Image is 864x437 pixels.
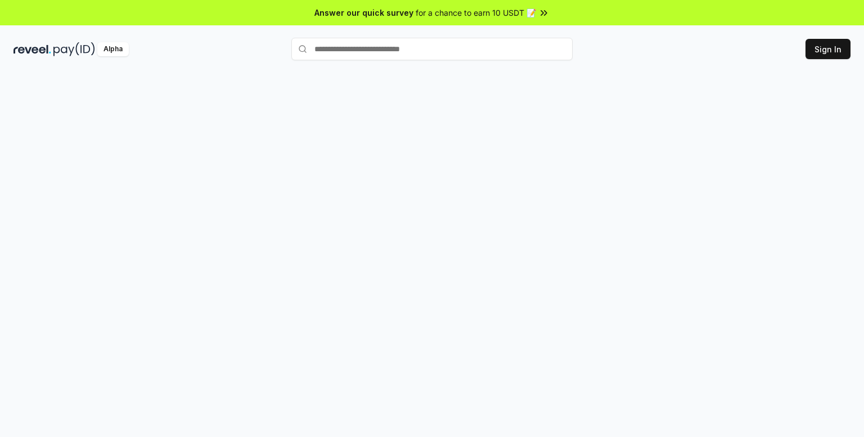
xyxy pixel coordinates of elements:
[416,7,536,19] span: for a chance to earn 10 USDT 📝
[314,7,413,19] span: Answer our quick survey
[805,39,850,59] button: Sign In
[97,42,129,56] div: Alpha
[53,42,95,56] img: pay_id
[13,42,51,56] img: reveel_dark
